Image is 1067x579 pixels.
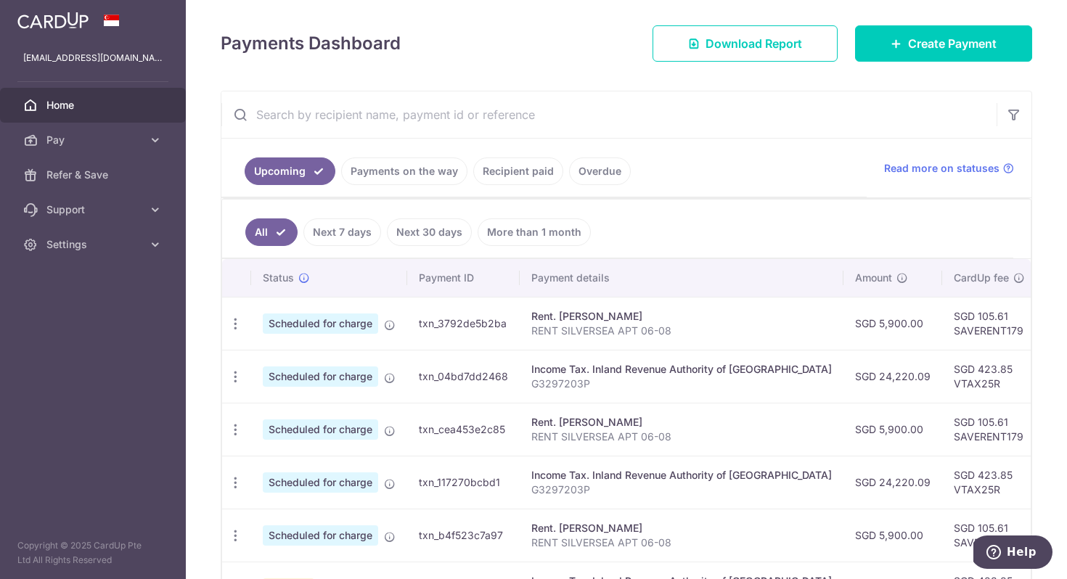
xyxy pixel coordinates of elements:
div: Rent. [PERSON_NAME] [531,415,832,430]
span: Refer & Save [46,168,142,182]
a: Download Report [653,25,838,62]
h4: Payments Dashboard [221,30,401,57]
p: G3297203P [531,482,832,497]
th: Payment ID [407,259,520,297]
input: Search by recipient name, payment id or reference [221,91,997,138]
td: SGD 5,900.00 [843,403,942,456]
td: txn_cea453e2c85 [407,403,520,456]
span: Scheduled for charge [263,419,378,440]
a: All [245,218,298,246]
span: Home [46,98,142,112]
span: Status [263,271,294,285]
td: txn_117270bcbd1 [407,456,520,509]
td: SGD 5,900.00 [843,509,942,562]
td: SGD 105.61 SAVERENT179 [942,403,1037,456]
p: RENT SILVERSEA APT 06-08 [531,324,832,338]
span: Scheduled for charge [263,472,378,493]
a: Read more on statuses [884,161,1014,176]
div: Rent. [PERSON_NAME] [531,521,832,535]
span: Support [46,202,142,217]
td: txn_3792de5b2ba [407,297,520,350]
td: SGD 423.85 VTAX25R [942,350,1037,403]
td: SGD 105.61 SAVERENT179 [942,297,1037,350]
td: SGD 423.85 VTAX25R [942,456,1037,509]
span: Scheduled for charge [263,366,378,387]
a: Next 30 days [387,218,472,246]
a: Next 7 days [303,218,381,246]
td: txn_b4f523c7a97 [407,509,520,562]
span: Download Report [706,35,802,52]
div: Income Tax. Inland Revenue Authority of [GEOGRAPHIC_DATA] [531,362,832,377]
p: G3297203P [531,377,832,391]
p: RENT SILVERSEA APT 06-08 [531,535,832,550]
a: Payments on the way [341,157,467,185]
td: SGD 5,900.00 [843,297,942,350]
span: Read more on statuses [884,161,999,176]
a: Upcoming [245,157,335,185]
span: Pay [46,133,142,147]
p: [EMAIL_ADDRESS][DOMAIN_NAME] [23,51,163,65]
span: CardUp fee [954,271,1009,285]
td: SGD 105.61 SAVERENT179 [942,509,1037,562]
td: txn_04bd7dd2468 [407,350,520,403]
a: Create Payment [855,25,1032,62]
div: Rent. [PERSON_NAME] [531,309,832,324]
span: Settings [46,237,142,252]
div: Income Tax. Inland Revenue Authority of [GEOGRAPHIC_DATA] [531,468,832,482]
td: SGD 24,220.09 [843,456,942,509]
a: Recipient paid [473,157,563,185]
span: Scheduled for charge [263,525,378,546]
img: CardUp [17,12,89,29]
p: RENT SILVERSEA APT 06-08 [531,430,832,444]
a: Overdue [569,157,631,185]
td: SGD 24,220.09 [843,350,942,403]
iframe: Opens a widget where you can find more information [973,535,1052,572]
span: Create Payment [908,35,997,52]
a: More than 1 month [478,218,591,246]
span: Amount [855,271,892,285]
th: Payment details [520,259,843,297]
span: Scheduled for charge [263,313,378,334]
